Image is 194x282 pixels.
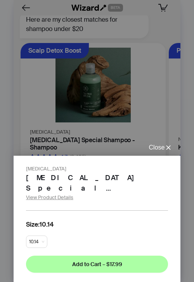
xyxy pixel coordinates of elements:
div: [MEDICAL_DATA] Special Shampoo - Shampoo [26,173,168,194]
div: Close [149,144,173,151]
button: Close [156,143,165,152]
label: 10.14 [26,220,168,229]
span: Add to Cart – $17.99 [72,261,122,268]
span: Size : [26,220,40,229]
button: Add to Cart – $17.99 [26,256,168,273]
span: available [29,236,44,248]
div: [MEDICAL_DATA] [26,165,168,173]
div: View Product Details [26,194,168,201]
